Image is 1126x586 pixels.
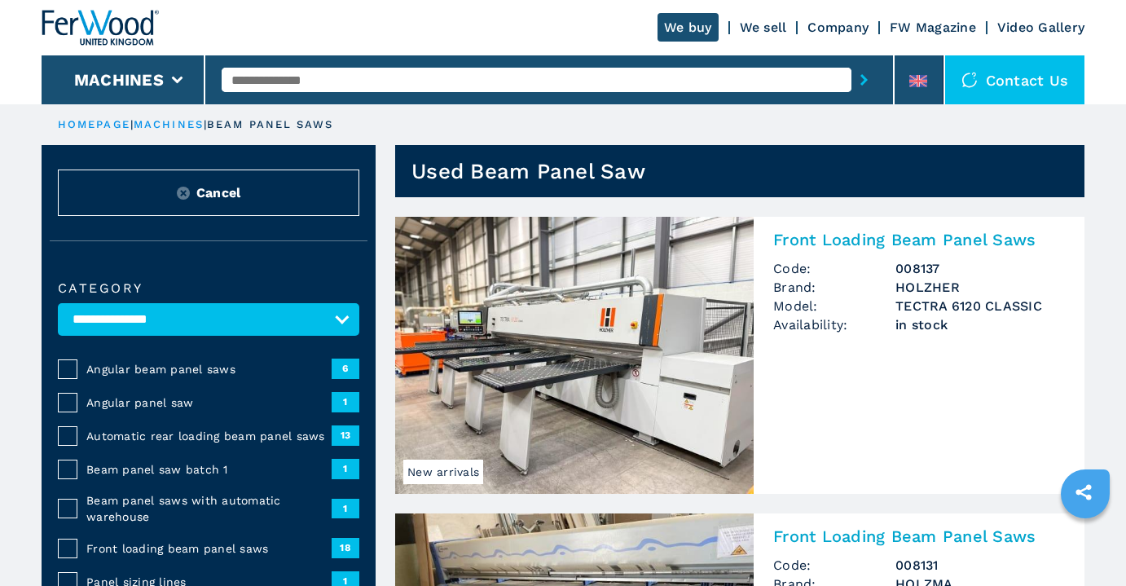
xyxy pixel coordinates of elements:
[1063,472,1104,513] a: sharethis
[134,118,204,130] a: machines
[895,556,1065,575] h3: 008131
[332,392,359,412] span: 1
[196,183,241,202] span: Cancel
[773,230,1065,249] h2: Front Loading Beam Panel Saws
[42,10,159,46] img: Ferwood
[204,118,207,130] span: |
[895,297,1065,315] h3: TECTRA 6120 CLASSIC
[86,394,332,411] span: Angular panel saw
[403,460,483,484] span: New arrivals
[773,315,895,334] span: Availability:
[58,118,130,130] a: HOMEPAGE
[207,117,334,132] p: beam panel saws
[895,259,1065,278] h3: 008137
[86,540,332,557] span: Front loading beam panel saws
[86,361,332,377] span: Angular beam panel saws
[177,187,190,200] img: Reset
[997,20,1084,35] a: Video Gallery
[773,297,895,315] span: Model:
[58,170,359,216] button: ResetCancel
[895,278,1065,297] h3: HOLZHER
[773,278,895,297] span: Brand:
[773,527,1065,546] h2: Front Loading Beam Panel Saws
[395,217,1084,494] a: Front Loading Beam Panel Saws HOLZHER TECTRA 6120 CLASSICNew arrivalsFront Loading Beam Panel Saw...
[86,428,332,444] span: Automatic rear loading beam panel saws
[332,459,359,478] span: 1
[395,217,754,494] img: Front Loading Beam Panel Saws HOLZHER TECTRA 6120 CLASSIC
[58,282,359,295] label: Category
[945,55,1085,104] div: Contact us
[332,425,359,445] span: 13
[740,20,787,35] a: We sell
[74,70,164,90] button: Machines
[807,20,869,35] a: Company
[658,13,719,42] a: We buy
[86,461,332,478] span: Beam panel saw batch 1
[773,556,895,575] span: Code:
[895,315,1065,334] span: in stock
[86,492,332,525] span: Beam panel saws with automatic warehouse
[130,118,134,130] span: |
[332,538,359,557] span: 18
[332,359,359,378] span: 6
[1057,513,1114,574] iframe: Chat
[332,499,359,518] span: 1
[851,61,877,99] button: submit-button
[411,158,645,184] h1: Used Beam Panel Saw
[961,72,978,88] img: Contact us
[890,20,976,35] a: FW Magazine
[773,259,895,278] span: Code:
